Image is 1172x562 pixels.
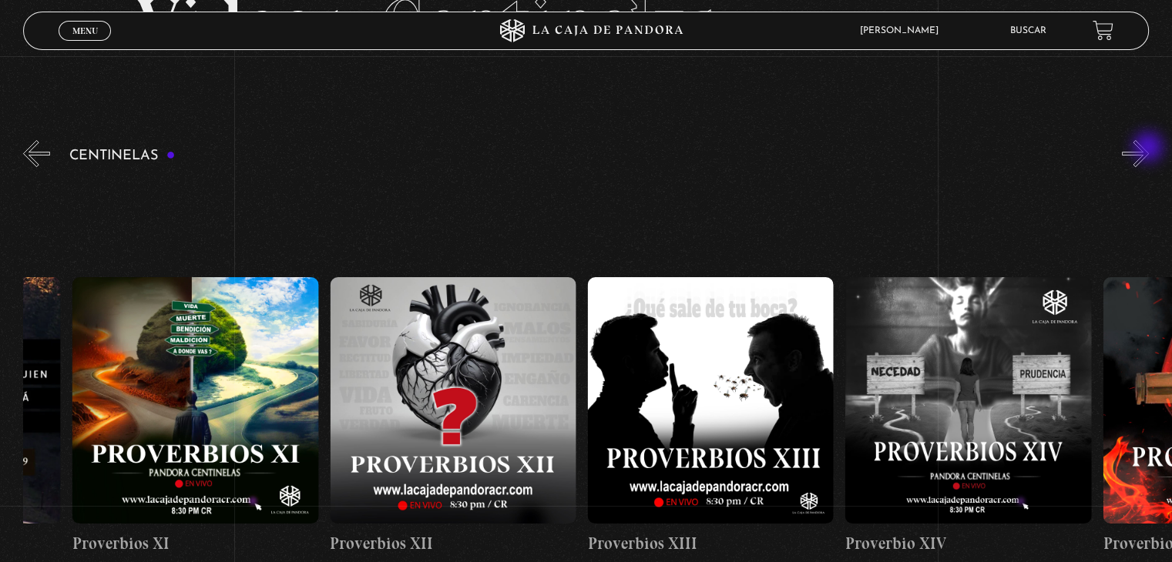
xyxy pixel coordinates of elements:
h4: Proverbios XII [331,531,576,556]
a: View your shopping cart [1093,20,1113,41]
a: Buscar [1010,26,1046,35]
h4: Proverbios XIII [588,531,834,556]
span: Cerrar [67,38,103,49]
h4: Proverbio XIV [845,531,1091,556]
h3: Centinelas [69,149,175,163]
button: Previous [23,140,50,167]
button: Next [1122,140,1149,167]
span: Menu [72,26,98,35]
span: [PERSON_NAME] [852,26,954,35]
h4: Proverbios XI [72,531,318,556]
